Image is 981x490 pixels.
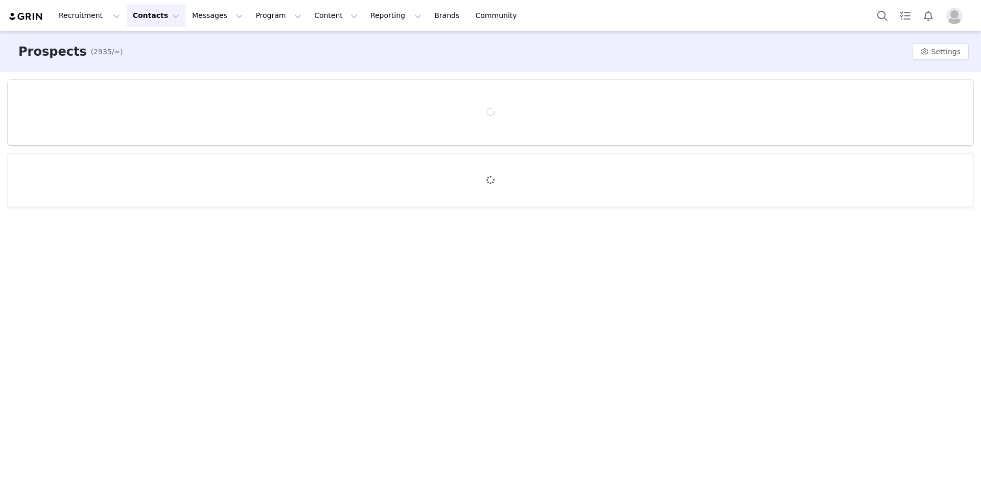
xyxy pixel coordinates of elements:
[18,42,87,61] h3: Prospects
[940,8,973,24] button: Profile
[917,4,940,27] button: Notifications
[249,4,308,27] button: Program
[8,12,44,21] img: grin logo
[186,4,249,27] button: Messages
[871,4,894,27] button: Search
[91,47,123,57] span: (2935/∞)
[53,4,126,27] button: Recruitment
[127,4,185,27] button: Contacts
[946,8,963,24] img: placeholder-profile.jpg
[428,4,469,27] a: Brands
[364,4,428,27] button: Reporting
[308,4,364,27] button: Content
[912,43,969,60] button: Settings
[894,4,917,27] a: Tasks
[470,4,528,27] a: Community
